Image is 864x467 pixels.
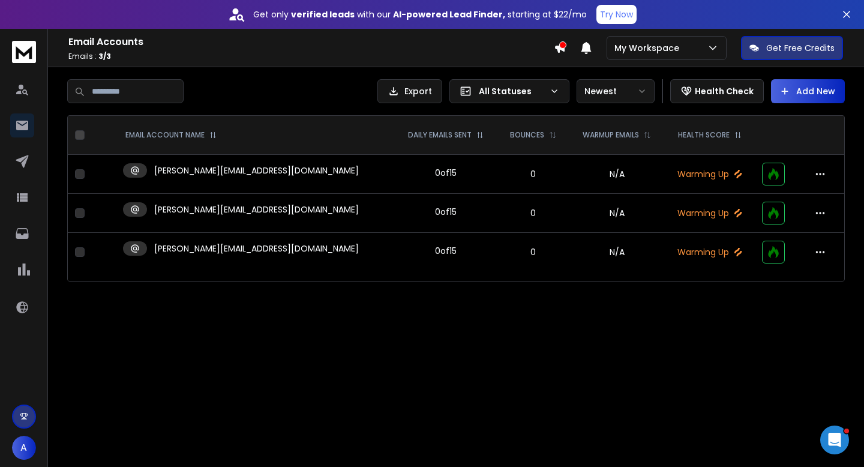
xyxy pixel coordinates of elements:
[569,155,664,194] td: N/A
[741,36,843,60] button: Get Free Credits
[154,164,359,176] p: [PERSON_NAME][EMAIL_ADDRESS][DOMAIN_NAME]
[479,85,545,97] p: All Statuses
[505,207,562,219] p: 0
[68,35,554,49] h1: Email Accounts
[678,130,730,140] p: HEALTH SCORE
[12,41,36,63] img: logo
[569,233,664,272] td: N/A
[154,243,359,255] p: [PERSON_NAME][EMAIL_ADDRESS][DOMAIN_NAME]
[569,194,664,233] td: N/A
[771,79,845,103] button: Add New
[596,5,637,24] button: Try Now
[154,203,359,215] p: [PERSON_NAME][EMAIL_ADDRESS][DOMAIN_NAME]
[614,42,684,54] p: My Workspace
[435,245,457,257] div: 0 of 15
[672,207,748,219] p: Warming Up
[435,206,457,218] div: 0 of 15
[505,168,562,180] p: 0
[820,426,849,454] iframe: Intercom live chat
[672,168,748,180] p: Warming Up
[670,79,764,103] button: Health Check
[253,8,587,20] p: Get only with our starting at $22/mo
[672,246,748,258] p: Warming Up
[291,8,355,20] strong: verified leads
[12,436,36,460] button: A
[125,130,217,140] div: EMAIL ACCOUNT NAME
[505,246,562,258] p: 0
[766,42,835,54] p: Get Free Credits
[98,51,111,61] span: 3 / 3
[695,85,754,97] p: Health Check
[377,79,442,103] button: Export
[600,8,633,20] p: Try Now
[393,8,505,20] strong: AI-powered Lead Finder,
[577,79,655,103] button: Newest
[583,130,639,140] p: WARMUP EMAILS
[68,52,554,61] p: Emails :
[510,130,544,140] p: BOUNCES
[408,130,472,140] p: DAILY EMAILS SENT
[435,167,457,179] div: 0 of 15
